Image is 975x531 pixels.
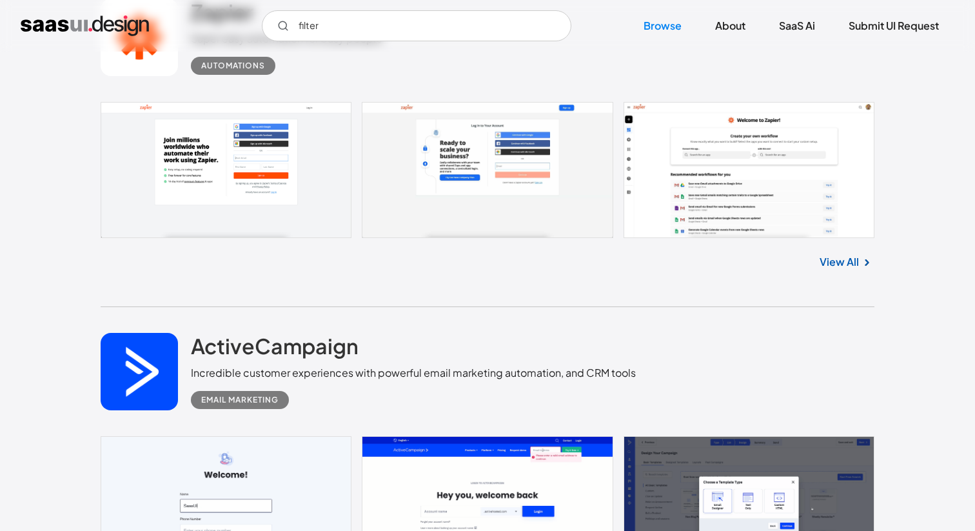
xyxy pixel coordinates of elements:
div: Email Marketing [201,392,279,408]
input: Search UI designs you're looking for... [262,10,571,41]
h2: ActiveCampaign [191,333,359,359]
div: Automations [201,58,265,74]
a: ActiveCampaign [191,333,359,365]
form: Email Form [262,10,571,41]
a: home [21,15,149,36]
a: Browse [628,12,697,40]
a: Submit UI Request [833,12,954,40]
a: SaaS Ai [763,12,831,40]
a: About [700,12,761,40]
a: View All [820,254,859,270]
div: Incredible customer experiences with powerful email marketing automation, and CRM tools [191,365,636,381]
